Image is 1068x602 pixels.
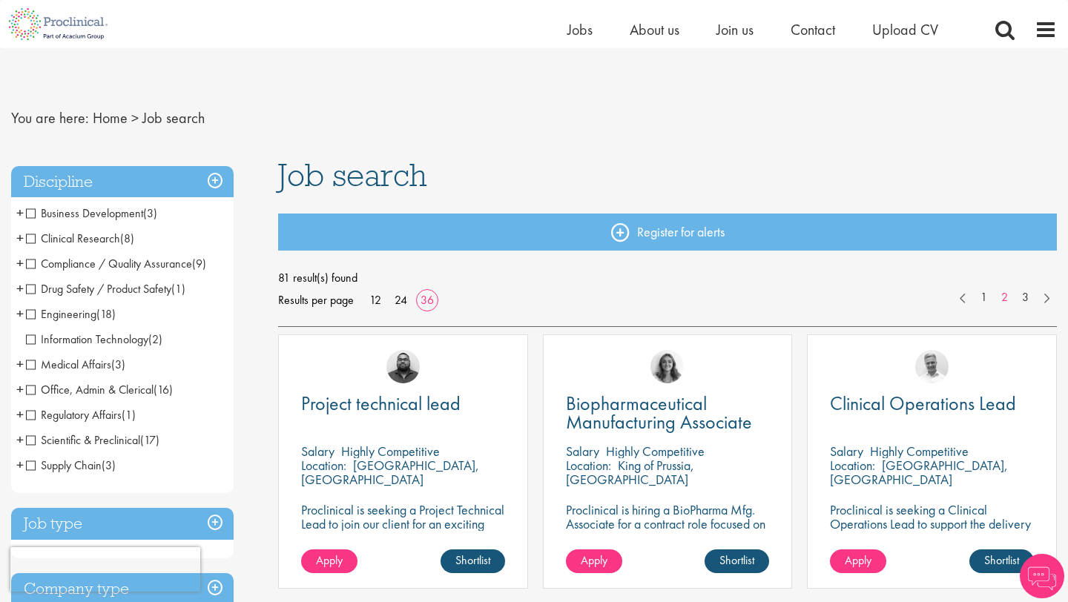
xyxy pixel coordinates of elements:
[716,20,754,39] a: Join us
[26,407,136,423] span: Regulatory Affairs
[26,306,96,322] span: Engineering
[872,20,938,39] a: Upload CV
[301,391,461,416] span: Project technical lead
[140,432,159,448] span: (17)
[26,432,140,448] span: Scientific & Preclinical
[26,205,157,221] span: Business Development
[11,108,89,128] span: You are here:
[148,331,162,347] span: (2)
[581,552,607,568] span: Apply
[154,382,173,397] span: (16)
[567,20,593,39] a: Jobs
[11,508,234,540] h3: Job type
[791,20,835,39] a: Contact
[278,214,1057,251] a: Register for alerts
[301,457,346,474] span: Location:
[915,350,949,383] img: Joshua Bye
[142,108,205,128] span: Job search
[16,302,24,325] span: +
[316,552,343,568] span: Apply
[26,256,192,271] span: Compliance / Quality Assurance
[26,457,116,473] span: Supply Chain
[10,547,200,592] iframe: reCAPTCHA
[16,454,24,476] span: +
[26,231,120,246] span: Clinical Research
[830,549,886,573] a: Apply
[566,394,770,431] a: Biopharmaceutical Manufacturing Associate
[301,394,505,413] a: Project technical lead
[111,357,125,372] span: (3)
[16,227,24,249] span: +
[26,331,148,347] span: Information Technology
[26,457,102,473] span: Supply Chain
[16,252,24,274] span: +
[341,443,440,460] p: Highly Competitive
[26,205,143,221] span: Business Development
[845,552,871,568] span: Apply
[830,394,1034,413] a: Clinical Operations Lead
[606,443,705,460] p: Highly Competitive
[131,108,139,128] span: >
[441,549,505,573] a: Shortlist
[364,292,386,308] a: 12
[26,281,185,297] span: Drug Safety / Product Safety
[26,382,154,397] span: Office, Admin & Clerical
[122,407,136,423] span: (1)
[16,202,24,224] span: +
[120,231,134,246] span: (8)
[96,306,116,322] span: (18)
[969,549,1034,573] a: Shortlist
[26,331,162,347] span: Information Technology
[830,503,1034,545] p: Proclinical is seeking a Clinical Operations Lead to support the delivery of clinical trials in o...
[566,503,770,545] p: Proclinical is hiring a BioPharma Mfg. Associate for a contract role focused on production support.
[26,357,111,372] span: Medical Affairs
[278,289,354,311] span: Results per page
[102,457,116,473] span: (3)
[301,503,505,545] p: Proclinical is seeking a Project Technical Lead to join our client for an exciting contract role.
[11,166,234,198] div: Discipline
[192,256,206,271] span: (9)
[973,289,995,306] a: 1
[650,350,684,383] img: Jackie Cerchio
[386,350,420,383] img: Ashley Bennett
[26,256,206,271] span: Compliance / Quality Assurance
[26,281,171,297] span: Drug Safety / Product Safety
[171,281,185,297] span: (1)
[16,353,24,375] span: +
[830,391,1016,416] span: Clinical Operations Lead
[26,407,122,423] span: Regulatory Affairs
[1020,554,1064,598] img: Chatbot
[566,457,611,474] span: Location:
[26,306,116,322] span: Engineering
[705,549,769,573] a: Shortlist
[16,403,24,426] span: +
[93,108,128,128] a: breadcrumb link
[143,205,157,221] span: (3)
[566,549,622,573] a: Apply
[278,155,427,195] span: Job search
[830,457,1008,488] p: [GEOGRAPHIC_DATA], [GEOGRAPHIC_DATA]
[301,549,357,573] a: Apply
[566,391,752,434] span: Biopharmaceutical Manufacturing Associate
[415,292,439,308] a: 36
[830,457,875,474] span: Location:
[26,382,173,397] span: Office, Admin & Clerical
[566,457,694,488] p: King of Prussia, [GEOGRAPHIC_DATA]
[16,277,24,300] span: +
[566,443,599,460] span: Salary
[301,443,334,460] span: Salary
[26,357,125,372] span: Medical Affairs
[26,231,134,246] span: Clinical Research
[16,378,24,400] span: +
[630,20,679,39] a: About us
[16,429,24,451] span: +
